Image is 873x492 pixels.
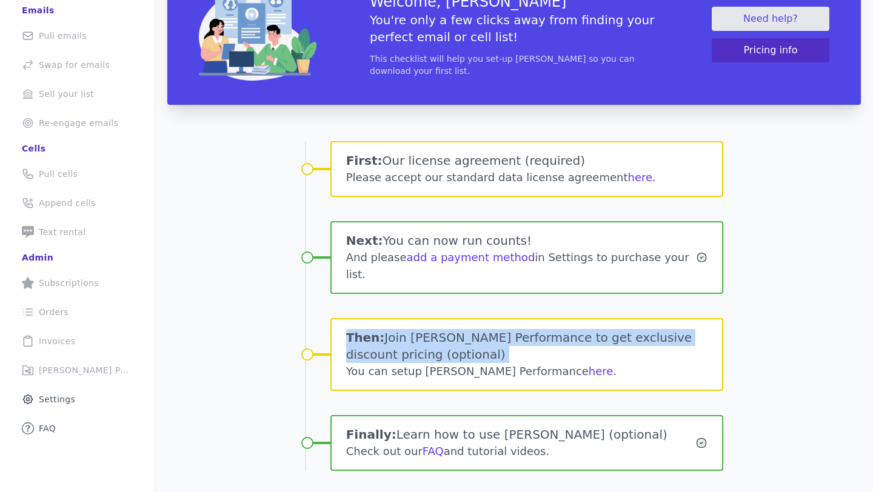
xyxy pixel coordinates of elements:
[346,232,697,249] h1: You can now run counts!
[712,7,829,31] a: Need help?
[10,415,145,442] a: FAQ
[346,233,383,248] span: Next:
[346,443,696,460] div: Check out our and tutorial videos.
[22,251,53,264] div: Admin
[407,251,535,264] a: add a payment method
[346,249,697,283] div: And please in Settings to purchase your list.
[346,153,383,168] span: First:
[346,169,708,186] div: Please accept our standard data license agreement
[346,330,385,345] span: Then:
[370,12,658,45] h5: You're only a few clicks away from finding your perfect email or cell list!
[346,426,696,443] h1: Learn how to use [PERSON_NAME] (optional)
[346,427,396,442] span: Finally:
[712,38,829,62] button: Pricing info
[423,445,444,457] a: FAQ
[39,393,75,405] span: Settings
[346,329,708,363] h1: Join [PERSON_NAME] Performance to get exclusive discount pricing (optional)
[22,142,45,155] div: Cells
[10,386,145,413] a: Settings
[346,152,708,169] h1: Our license agreement (required)
[628,169,656,186] button: here.
[39,422,56,434] span: FAQ
[370,53,658,77] p: This checklist will help you set-up [PERSON_NAME] so you can download your first list.
[22,4,55,16] div: Emails
[346,363,708,380] div: You can setup [PERSON_NAME] Performance .
[589,365,614,377] a: here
